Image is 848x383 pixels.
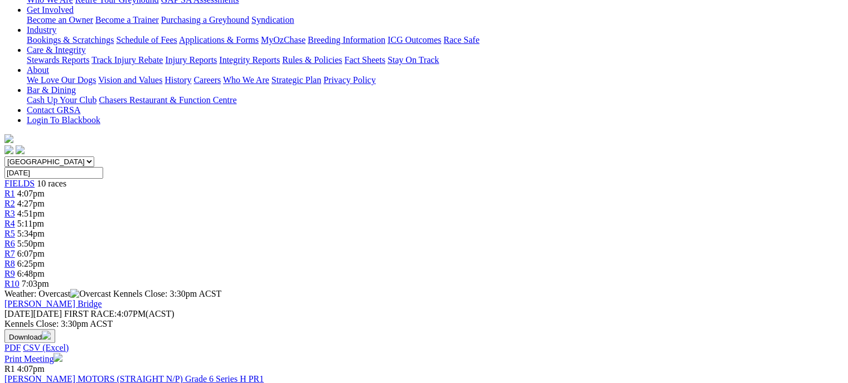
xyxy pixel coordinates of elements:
span: 4:51pm [17,209,45,218]
span: R1 [4,364,15,374]
a: [PERSON_NAME] Bridge [4,299,102,308]
a: R4 [4,219,15,228]
a: Login To Blackbook [27,115,100,125]
a: Breeding Information [308,35,385,45]
span: 5:34pm [17,229,45,238]
a: PDF [4,343,21,352]
a: Contact GRSA [27,105,80,115]
a: MyOzChase [261,35,306,45]
img: logo-grsa-white.png [4,134,13,143]
a: Vision and Values [98,75,162,85]
span: 5:50pm [17,239,45,248]
a: Stewards Reports [27,55,89,65]
div: Care & Integrity [27,55,844,65]
span: 6:48pm [17,269,45,278]
a: Chasers Restaurant & Function Centre [99,95,236,105]
span: 10 races [37,179,66,188]
div: Bar & Dining [27,95,844,105]
span: 5:11pm [17,219,44,228]
a: Integrity Reports [219,55,280,65]
img: facebook.svg [4,145,13,154]
span: 4:27pm [17,199,45,208]
a: R2 [4,199,15,208]
a: Careers [193,75,221,85]
a: Strategic Plan [272,75,321,85]
span: FIRST RACE: [64,309,117,318]
a: Care & Integrity [27,45,86,55]
img: download.svg [42,331,51,340]
a: Privacy Policy [323,75,376,85]
span: 4:07pm [17,364,45,374]
a: Who We Are [223,75,269,85]
a: Industry [27,25,56,35]
a: R9 [4,269,15,278]
a: Stay On Track [387,55,439,65]
a: FIELDS [4,179,35,188]
a: Injury Reports [165,55,217,65]
span: Kennels Close: 3:30pm ACST [113,289,221,298]
a: We Love Our Dogs [27,75,96,85]
a: Bookings & Scratchings [27,35,114,45]
button: Download [4,329,55,343]
a: Syndication [251,15,294,24]
a: Print Meeting [4,354,62,364]
div: Industry [27,35,844,45]
a: Rules & Policies [282,55,342,65]
div: Get Involved [27,15,844,25]
span: 6:07pm [17,249,45,258]
a: History [164,75,191,85]
span: [DATE] [4,309,33,318]
img: twitter.svg [16,145,25,154]
img: Overcast [70,289,111,299]
a: R8 [4,259,15,268]
a: R6 [4,239,15,248]
span: Weather: Overcast [4,289,113,298]
div: Download [4,343,844,353]
img: printer.svg [54,353,62,362]
span: [DATE] [4,309,62,318]
a: CSV (Excel) [23,343,69,352]
a: Cash Up Your Club [27,95,96,105]
a: R1 [4,189,15,198]
div: Kennels Close: 3:30pm ACST [4,319,844,329]
a: Become an Owner [27,15,93,24]
a: R3 [4,209,15,218]
a: Race Safe [443,35,479,45]
span: 4:07pm [17,189,45,198]
a: Bar & Dining [27,85,76,95]
a: R7 [4,249,15,258]
a: Become a Trainer [95,15,159,24]
a: About [27,65,49,75]
a: R5 [4,229,15,238]
input: Select date [4,167,103,179]
a: ICG Outcomes [387,35,441,45]
a: Purchasing a Greyhound [161,15,249,24]
span: 7:03pm [22,279,49,288]
a: Get Involved [27,5,74,14]
a: R10 [4,279,20,288]
a: Applications & Forms [179,35,259,45]
span: 4:07PM(ACST) [64,309,175,318]
div: About [27,75,844,85]
a: Schedule of Fees [116,35,177,45]
a: Fact Sheets [345,55,385,65]
a: Track Injury Rebate [91,55,163,65]
span: 6:25pm [17,259,45,268]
